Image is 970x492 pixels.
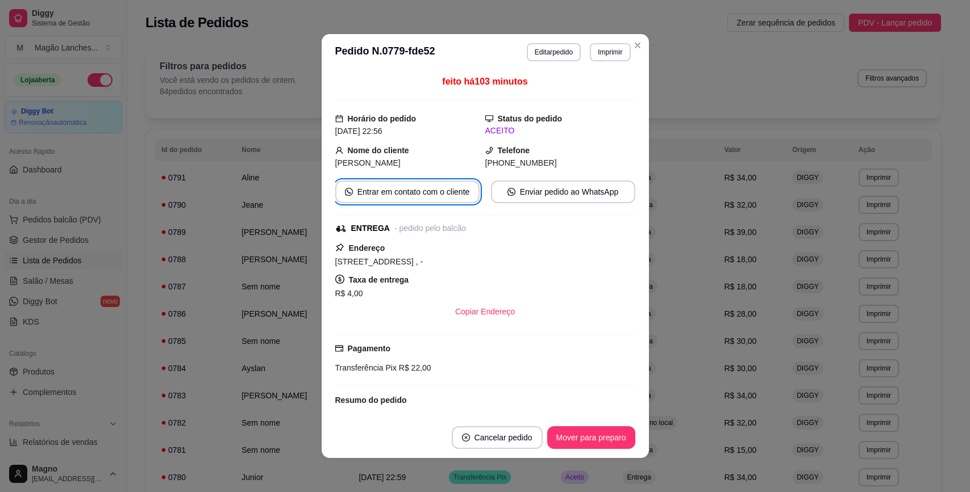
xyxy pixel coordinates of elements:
[335,115,343,123] span: calendar
[394,222,466,234] div: - pedido pelo balcão
[335,363,397,372] span: Transferência Pix
[498,114,563,123] strong: Status do pedido
[462,434,470,441] span: close-circle
[348,344,390,353] strong: Pagamento
[351,222,390,234] div: ENTREGA
[335,180,480,203] button: whats-appEntrar em contato com o cliente
[335,158,401,167] span: [PERSON_NAME]
[348,114,417,123] strong: Horário do pedido
[452,426,543,449] button: close-circleCancelar pedido
[485,158,557,167] span: [PHONE_NUMBER]
[491,180,635,203] button: whats-appEnviar pedido ao WhatsApp
[397,363,431,372] span: R$ 22,00
[348,146,409,155] strong: Nome do cliente
[498,146,530,155] strong: Telefone
[335,146,343,154] span: user
[485,146,493,154] span: phone
[590,43,630,61] button: Imprimir
[345,188,353,196] span: whats-app
[485,115,493,123] span: desktop
[335,275,344,284] span: dollar
[628,36,647,54] button: Close
[527,43,581,61] button: Editarpedido
[335,344,343,352] span: credit-card
[335,396,407,405] strong: Resumo do pedido
[349,243,385,253] strong: Endereço
[335,289,363,298] span: R$ 4,00
[335,127,382,136] span: [DATE] 22:56
[335,43,435,61] h3: Pedido N. 0779-fde52
[446,300,524,323] button: Copiar Endereço
[335,243,344,252] span: pushpin
[547,426,635,449] button: Mover para preparo
[485,125,635,137] div: ACEITO
[349,275,409,284] strong: Taxa de entrega
[442,77,527,86] span: feito há 103 minutos
[335,257,423,266] span: [STREET_ADDRESS] , -
[507,188,515,196] span: whats-app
